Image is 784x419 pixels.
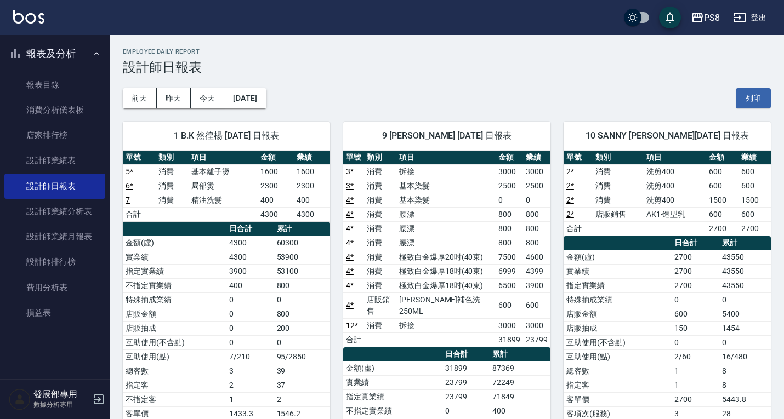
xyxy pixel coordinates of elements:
td: 金額(虛) [343,361,442,375]
table: a dense table [123,151,330,222]
td: 43550 [719,250,771,264]
td: 8 [719,378,771,392]
td: 39 [274,364,330,378]
td: 0 [274,335,330,349]
td: 800 [496,221,523,236]
td: 600 [738,164,771,179]
td: 0 [226,335,274,349]
h2: Employee Daily Report [123,48,771,55]
td: 400 [226,278,274,292]
td: 0 [226,292,274,307]
p: 數據分析專用 [33,400,89,410]
td: 4300 [258,207,294,221]
a: 費用分析表 [4,275,105,300]
td: 16/480 [719,349,771,364]
a: 設計師業績表 [4,148,105,173]
td: 拆接 [396,164,496,179]
th: 金額 [258,151,294,165]
td: 3000 [496,164,523,179]
td: 店販銷售 [364,292,396,318]
td: 0 [226,307,274,321]
td: 實業績 [123,250,226,264]
td: 3 [226,364,274,378]
td: 0 [719,292,771,307]
td: 800 [523,221,550,236]
th: 日合計 [226,222,274,236]
td: 4600 [523,250,550,264]
td: 洗剪400 [644,164,707,179]
td: 2 [274,392,330,406]
td: 0 [274,292,330,307]
td: 2700 [738,221,771,236]
td: 消費 [593,164,643,179]
td: 基本離子燙 [189,164,258,179]
button: 昨天 [157,88,191,108]
td: 800 [523,207,550,221]
table: a dense table [564,151,771,236]
td: 2700 [672,250,719,264]
a: 設計師排行榜 [4,249,105,274]
td: 87369 [490,361,550,375]
td: 3000 [496,318,523,332]
th: 日合計 [672,236,719,250]
td: 金額(虛) [123,236,226,250]
td: 53100 [274,264,330,278]
th: 金額 [496,151,523,165]
td: 2700 [672,264,719,278]
div: PS8 [704,11,720,25]
td: 3000 [523,164,550,179]
td: 4399 [523,264,550,278]
td: 互助使用(點) [123,349,226,364]
a: 損益表 [4,300,105,325]
button: save [659,7,681,28]
table: a dense table [343,151,550,347]
td: 消費 [364,264,396,278]
td: 400 [258,193,294,207]
th: 金額 [706,151,738,165]
td: 1 [672,364,719,378]
td: 72249 [490,375,550,389]
td: 800 [496,207,523,221]
td: 互助使用(不含點) [564,335,672,349]
td: 7/210 [226,349,274,364]
td: 實業績 [564,264,672,278]
img: Person [9,388,31,410]
td: 600 [706,179,738,193]
td: 消費 [364,236,396,250]
a: 報表目錄 [4,72,105,97]
td: 合計 [343,332,364,347]
td: 指定實業績 [564,278,672,292]
td: 消費 [364,250,396,264]
td: 拆接 [396,318,496,332]
td: 基本染髮 [396,193,496,207]
button: [DATE] [224,88,266,108]
a: 店家排行榜 [4,123,105,148]
td: 23799 [523,332,550,347]
button: 報表及分析 [4,39,105,68]
td: 6500 [496,278,523,292]
td: 消費 [364,193,396,207]
td: 4300 [294,207,330,221]
td: 3900 [523,278,550,292]
a: 設計師業績分析表 [4,199,105,224]
td: 43550 [719,278,771,292]
td: 4300 [226,236,274,250]
td: 600 [523,292,550,318]
td: 6999 [496,264,523,278]
td: 600 [496,292,523,318]
td: 0 [496,193,523,207]
td: 95/2850 [274,349,330,364]
td: 0 [672,335,719,349]
td: 1500 [738,193,771,207]
td: 極致白金爆厚18吋(40束) [396,278,496,292]
button: PS8 [686,7,724,29]
td: 消費 [364,207,396,221]
td: 消費 [364,221,396,236]
td: AK1-造型乳 [644,207,707,221]
th: 累計 [274,222,330,236]
span: 10 SANNY [PERSON_NAME][DATE] 日報表 [577,130,758,141]
td: 實業績 [343,375,442,389]
a: 消費分析儀表板 [4,97,105,123]
td: 800 [274,278,330,292]
td: 200 [274,321,330,335]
